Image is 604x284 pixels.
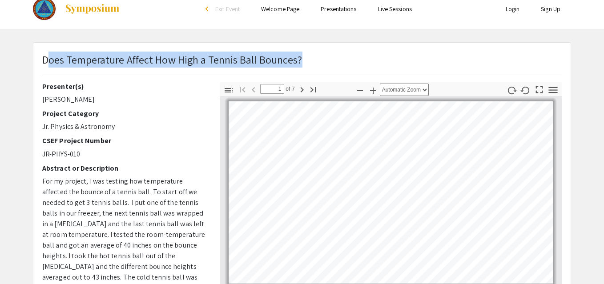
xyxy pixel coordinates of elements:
button: Go to First Page [235,83,250,96]
button: Switch to Presentation Mode [532,82,547,95]
a: Sign Up [541,5,560,13]
p: JR-PHYS-010 [42,149,206,160]
a: Presentations [321,5,356,13]
p: Does Temperature Affect How High a Tennis Ball Bounces? [42,52,302,68]
button: Rotate Counterclockwise [518,84,533,96]
button: Tools [546,84,561,96]
h2: Abstract or Description [42,164,206,172]
select: Zoom [380,84,429,96]
span: Exit Event [215,5,240,13]
h2: Presenter(s) [42,82,206,91]
button: Zoom In [366,84,381,96]
button: Rotate Clockwise [504,84,519,96]
a: Login [506,5,520,13]
button: Zoom Out [352,84,367,96]
p: [PERSON_NAME] [42,94,206,105]
button: Go to Last Page [306,83,321,96]
h2: CSEF Project Number [42,136,206,145]
h2: Project Category [42,109,206,118]
p: Jr. Physics & Astronomy [42,121,206,132]
span: of 7 [284,84,295,94]
a: Welcome Page [261,5,299,13]
button: Next Page [294,83,310,96]
input: Page [260,84,284,94]
button: Previous Page [246,83,261,96]
button: Toggle Sidebar [221,84,236,96]
img: Symposium by ForagerOne [64,4,120,14]
div: arrow_back_ios [205,6,211,12]
a: Live Sessions [378,5,412,13]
